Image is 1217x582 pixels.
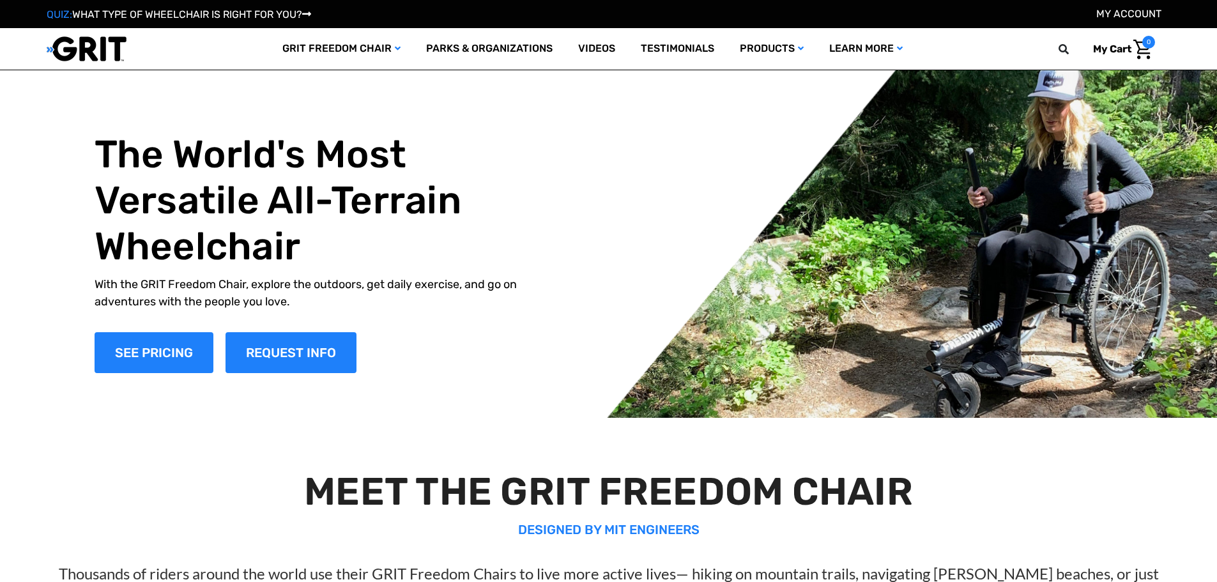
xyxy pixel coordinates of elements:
a: QUIZ:WHAT TYPE OF WHEELCHAIR IS RIGHT FOR YOU? [47,8,311,20]
h1: The World's Most Versatile All-Terrain Wheelchair [95,132,546,270]
a: Parks & Organizations [413,28,565,70]
span: 0 [1142,36,1155,49]
h2: MEET THE GRIT FREEDOM CHAIR [31,469,1187,515]
p: With the GRIT Freedom Chair, explore the outdoors, get daily exercise, and go on adventures with ... [95,276,546,310]
a: Testimonials [628,28,727,70]
input: Search [1064,36,1083,63]
a: Videos [565,28,628,70]
a: Products [727,28,816,70]
img: GRIT All-Terrain Wheelchair and Mobility Equipment [47,36,126,62]
img: Cart [1133,40,1152,59]
a: GRIT Freedom Chair [270,28,413,70]
span: My Cart [1093,43,1131,55]
a: Cart with 0 items [1083,36,1155,63]
a: Shop Now [95,332,213,373]
a: Slide number 1, Request Information [226,332,356,373]
a: Account [1096,8,1161,20]
span: QUIZ: [47,8,72,20]
p: DESIGNED BY MIT ENGINEERS [31,520,1187,539]
a: Learn More [816,28,915,70]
